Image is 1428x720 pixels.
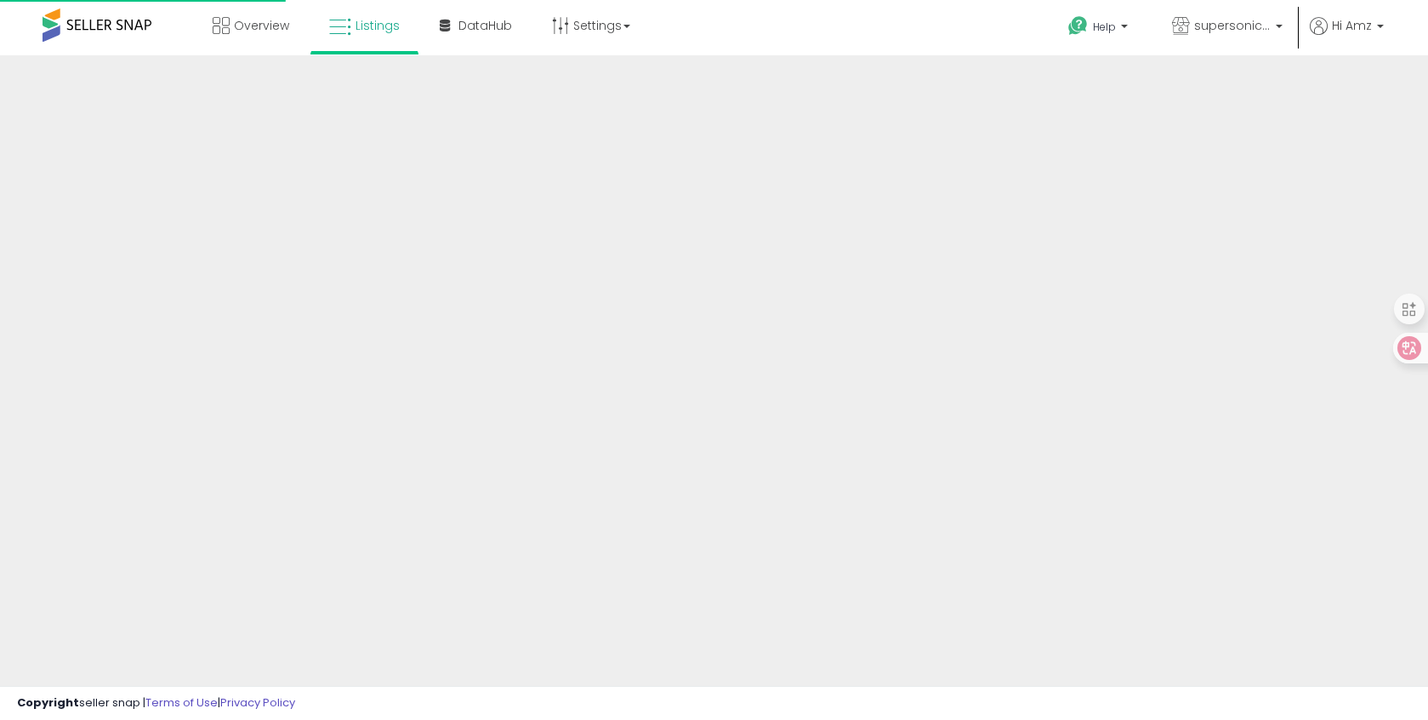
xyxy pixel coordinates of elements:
[458,17,512,34] span: DataHub
[17,695,295,711] div: seller snap | |
[17,694,79,711] strong: Copyright
[1055,3,1145,55] a: Help
[356,17,400,34] span: Listings
[1093,20,1116,34] span: Help
[220,694,295,711] a: Privacy Policy
[234,17,289,34] span: Overview
[1310,17,1384,55] a: Hi Amz
[145,694,218,711] a: Terms of Use
[1067,15,1089,37] i: Get Help
[1194,17,1271,34] span: supersonic supply
[1332,17,1372,34] span: Hi Amz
